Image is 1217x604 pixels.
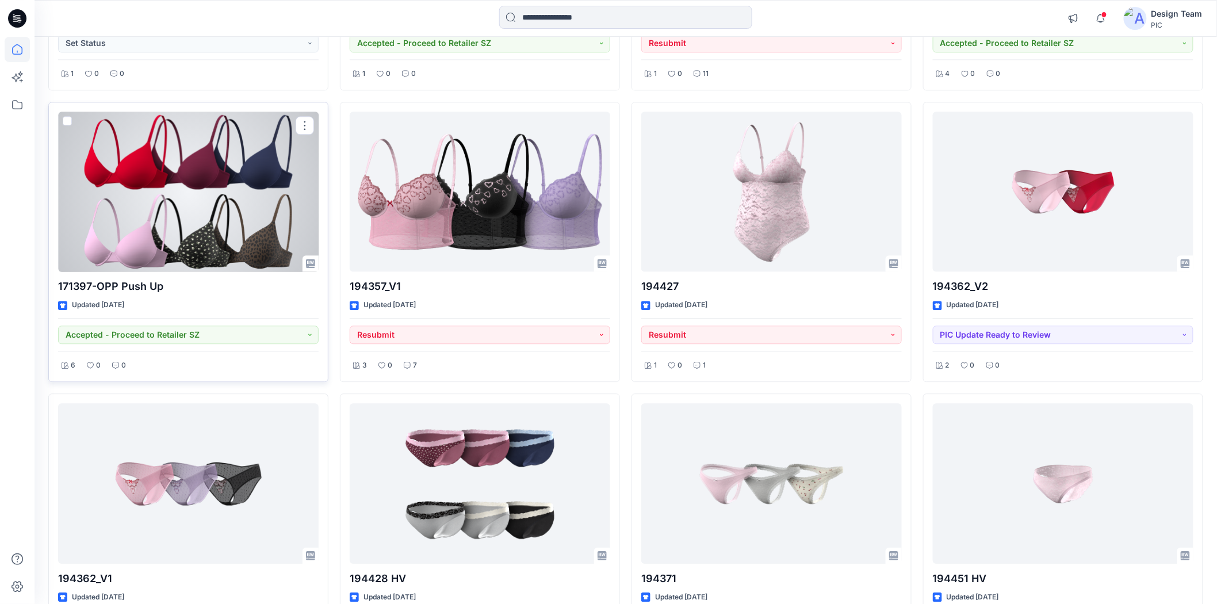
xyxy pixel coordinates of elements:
p: 1 [71,68,74,80]
p: 1 [362,68,365,80]
a: 194362_V1 [58,403,319,563]
p: 4 [946,68,950,80]
p: Updated [DATE] [947,299,999,311]
p: Updated [DATE] [363,591,416,603]
p: Updated [DATE] [363,299,416,311]
a: 194428 HV [350,403,610,563]
p: Updated [DATE] [655,591,707,603]
p: 0 [94,68,99,80]
p: 6 [71,360,75,372]
img: avatar [1124,7,1147,30]
p: 0 [388,360,392,372]
p: 194428 HV [350,571,610,587]
p: Updated [DATE] [72,299,124,311]
p: 0 [121,360,126,372]
p: 3 [362,360,367,372]
p: 0 [386,68,391,80]
a: 194357_V1 [350,112,610,272]
p: 0 [678,360,682,372]
p: 7 [413,360,417,372]
p: 0 [996,68,1001,80]
p: 0 [96,360,101,372]
p: 194357_V1 [350,278,610,295]
p: 0 [120,68,124,80]
a: 194451 HV [933,403,1193,563]
p: 0 [970,360,975,372]
p: 0 [971,68,975,80]
p: 194427 [641,278,902,295]
p: 1 [703,360,706,372]
p: 1 [654,360,657,372]
p: 194362_V1 [58,571,319,587]
p: 194451 HV [933,571,1193,587]
p: Updated [DATE] [655,299,707,311]
p: 2 [946,360,950,372]
p: 194371 [641,571,902,587]
a: 171397-OPP Push Up [58,112,319,272]
p: 1 [654,68,657,80]
p: 194362_V2 [933,278,1193,295]
a: 194427 [641,112,902,272]
div: Design Team [1151,7,1203,21]
a: 194362_V2 [933,112,1193,272]
p: 0 [996,360,1000,372]
p: Updated [DATE] [947,591,999,603]
p: Updated [DATE] [72,591,124,603]
div: PIC [1151,21,1203,29]
p: 0 [411,68,416,80]
p: 171397-OPP Push Up [58,278,319,295]
a: 194371 [641,403,902,563]
p: 0 [678,68,682,80]
p: 11 [703,68,709,80]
